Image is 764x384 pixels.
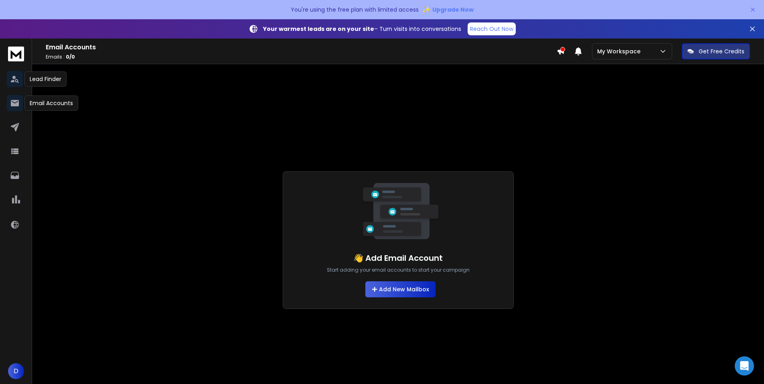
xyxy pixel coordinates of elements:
[682,43,750,59] button: Get Free Credits
[422,2,474,18] button: ✨Upgrade Now
[327,267,470,273] p: Start adding your email accounts to start your campaign
[46,43,557,52] h1: Email Accounts
[470,25,513,33] p: Reach Out Now
[24,95,78,111] div: Email Accounts
[263,25,461,33] p: – Turn visits into conversations
[8,363,24,379] button: D
[66,53,75,60] span: 0 / 0
[735,356,754,376] div: Open Intercom Messenger
[699,47,744,55] p: Get Free Credits
[46,54,557,60] p: Emails :
[24,71,67,87] div: Lead Finder
[422,4,431,15] span: ✨
[365,281,436,297] button: Add New Mailbox
[432,6,474,14] span: Upgrade Now
[468,22,516,35] a: Reach Out Now
[263,25,374,33] strong: Your warmest leads are on your site
[597,47,644,55] p: My Workspace
[8,47,24,61] img: logo
[291,6,419,14] p: You're using the free plan with limited access
[353,252,443,264] h1: 👋 Add Email Account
